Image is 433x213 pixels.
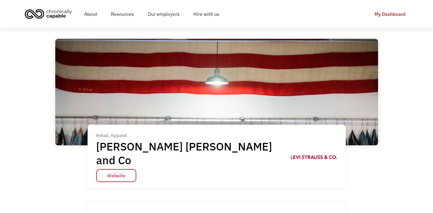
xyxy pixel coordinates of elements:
[96,139,287,167] h1: [PERSON_NAME] [PERSON_NAME] and Co
[186,3,226,25] a: Hire with us
[141,3,186,25] a: Our employers
[96,131,291,139] div: Retail, Apparel
[23,6,74,21] img: Chronically Capable logo
[369,8,411,20] a: My Dashboard
[23,6,77,21] a: home
[77,3,104,25] a: About
[375,10,406,18] div: My Dashboard
[104,3,141,25] a: Resources
[96,169,136,182] a: Website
